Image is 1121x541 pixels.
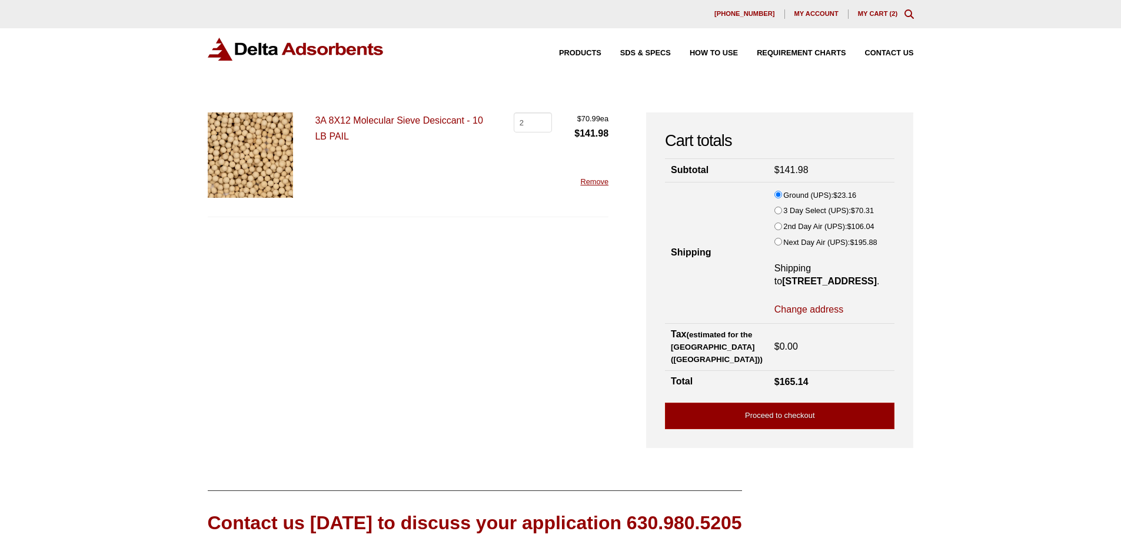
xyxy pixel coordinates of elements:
[665,370,769,393] th: Total
[665,159,769,182] th: Subtotal
[774,341,798,351] bdi: 0.00
[782,276,877,286] strong: [STREET_ADDRESS]
[851,206,874,215] bdi: 70.31
[705,9,785,19] a: [PHONE_NUMBER]
[847,222,874,231] bdi: 106.04
[574,128,580,138] span: $
[774,165,780,175] span: $
[904,9,914,19] div: Toggle Modal Content
[665,182,769,324] th: Shipping
[577,114,581,123] span: $
[601,49,671,57] a: SDS & SPECS
[865,49,914,57] span: Contact Us
[208,510,742,536] div: Contact us [DATE] to discuss your application 630.980.5205
[757,49,846,57] span: Requirement Charts
[577,114,600,123] bdi: 70.99
[851,206,855,215] span: $
[574,112,608,125] span: ea
[833,191,856,200] bdi: 23.16
[714,11,775,17] span: [PHONE_NUMBER]
[774,341,780,351] span: $
[847,222,851,231] span: $
[774,377,809,387] bdi: 165.14
[850,238,877,247] bdi: 195.88
[738,49,846,57] a: Requirement Charts
[774,377,780,387] span: $
[774,262,889,288] p: Shipping to .
[850,238,854,247] span: $
[574,128,608,138] bdi: 141.98
[858,10,898,17] a: My Cart (2)
[794,11,839,17] span: My account
[671,330,763,364] small: (estimated for the [GEOGRAPHIC_DATA] ([GEOGRAPHIC_DATA]))
[833,191,837,200] span: $
[665,131,894,151] h2: Cart totals
[774,303,843,316] a: Change address
[783,189,856,202] label: Ground (UPS):
[846,49,914,57] a: Contact Us
[671,49,738,57] a: How to Use
[514,112,552,132] input: Product quantity
[785,9,849,19] a: My account
[783,236,877,249] label: Next Day Air (UPS):
[208,38,384,61] img: Delta Adsorbents
[315,115,483,141] a: 3A 8X12 Molecular Sieve Desiccant - 10 LB PAIL
[208,112,293,198] img: 3A 8X12 Molecular Sieve Desiccant - 10 LB PAIL
[783,220,874,233] label: 2nd Day Air (UPS):
[620,49,671,57] span: SDS & SPECS
[665,403,894,429] a: Proceed to checkout
[690,49,738,57] span: How to Use
[665,324,769,370] th: Tax
[774,165,809,175] bdi: 141.98
[783,204,874,217] label: 3 Day Select (UPS):
[540,49,601,57] a: Products
[892,10,895,17] span: 2
[580,177,608,186] a: Remove this item
[559,49,601,57] span: Products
